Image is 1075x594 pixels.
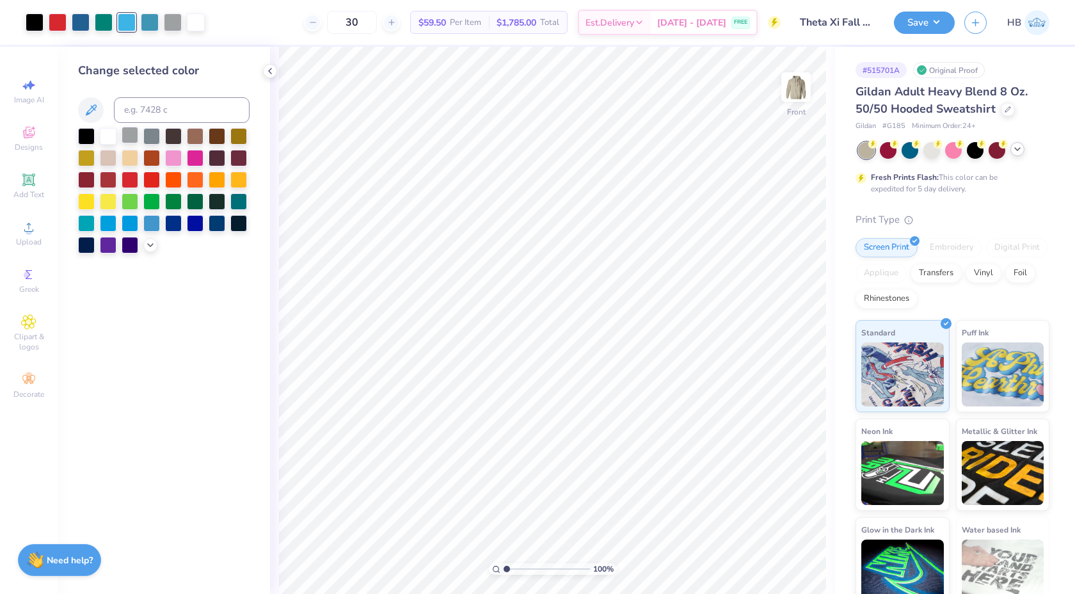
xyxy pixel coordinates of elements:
[921,238,982,257] div: Embroidery
[861,523,934,536] span: Glow in the Dark Ink
[16,237,42,247] span: Upload
[882,121,905,132] span: # G185
[790,10,884,35] input: Untitled Design
[783,74,809,100] img: Front
[6,332,51,352] span: Clipart & logos
[78,62,250,79] div: Change selected color
[962,441,1044,505] img: Metallic & Glitter Ink
[913,62,985,78] div: Original Proof
[787,106,806,118] div: Front
[1007,10,1049,35] a: HB
[13,189,44,200] span: Add Text
[856,289,918,309] div: Rhinestones
[1024,10,1049,35] img: Hawdyan Baban
[1007,15,1021,30] span: HB
[593,563,614,575] span: 100 %
[856,121,876,132] span: Gildan
[911,264,962,283] div: Transfers
[894,12,955,34] button: Save
[497,16,536,29] span: $1,785.00
[986,238,1048,257] div: Digital Print
[871,172,1028,195] div: This color can be expedited for 5 day delivery.
[856,264,907,283] div: Applique
[962,342,1044,406] img: Puff Ink
[657,16,726,29] span: [DATE] - [DATE]
[13,389,44,399] span: Decorate
[734,18,747,27] span: FREE
[871,172,939,182] strong: Fresh Prints Flash:
[861,342,944,406] img: Standard
[912,121,976,132] span: Minimum Order: 24 +
[114,97,250,123] input: e.g. 7428 c
[540,16,559,29] span: Total
[861,326,895,339] span: Standard
[962,326,989,339] span: Puff Ink
[966,264,1001,283] div: Vinyl
[19,284,39,294] span: Greek
[14,95,44,105] span: Image AI
[856,62,907,78] div: # 515701A
[327,11,377,34] input: – –
[856,213,1049,227] div: Print Type
[585,16,634,29] span: Est. Delivery
[1005,264,1035,283] div: Foil
[450,16,481,29] span: Per Item
[861,424,893,438] span: Neon Ink
[856,238,918,257] div: Screen Print
[861,441,944,505] img: Neon Ink
[47,554,93,566] strong: Need help?
[962,523,1021,536] span: Water based Ink
[856,84,1028,116] span: Gildan Adult Heavy Blend 8 Oz. 50/50 Hooded Sweatshirt
[962,424,1037,438] span: Metallic & Glitter Ink
[418,16,446,29] span: $59.50
[15,142,43,152] span: Designs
